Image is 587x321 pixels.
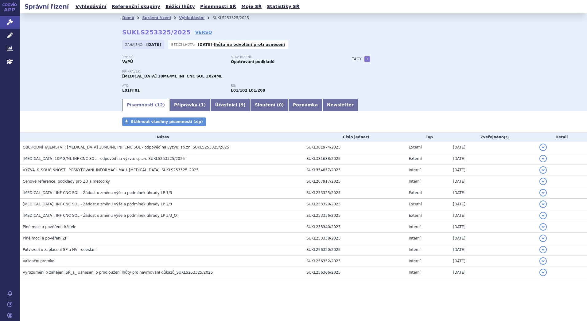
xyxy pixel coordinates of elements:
td: [DATE] [450,267,536,278]
span: Externí [409,202,422,206]
span: Plné moci a pověření ZP [23,236,67,240]
a: Běžící lhůty [164,2,197,11]
button: detail [539,257,547,265]
a: Moje SŘ [239,2,263,11]
th: Typ [406,133,450,142]
a: Vyhledávání [74,2,108,11]
a: Přípravky (1) [169,99,210,111]
a: Správní řízení [142,16,171,20]
button: detail [539,235,547,242]
strong: nivolumab [231,88,247,93]
td: SUKL354857/2025 [303,164,406,176]
h3: Tagy [352,55,362,63]
button: detail [539,189,547,196]
td: [DATE] [450,233,536,244]
span: Interní [409,168,421,172]
span: [MEDICAL_DATA] 10MG/ML INF CNC SOL 1X24ML [122,74,222,78]
a: VERSO [195,29,212,35]
a: Stáhnout všechny písemnosti (zip) [122,117,206,126]
td: SUKL253329/2025 [303,199,406,210]
span: Externí [409,145,422,149]
a: Statistiky SŘ [265,2,301,11]
strong: SUKLS253325/2025 [122,29,191,36]
td: SUKL256320/2025 [303,244,406,256]
p: Přípravek: [122,70,340,73]
td: [DATE] [450,164,536,176]
div: , [231,84,340,93]
span: Opdivo 10MG/ML INF CNC SOL - odpověď na výzvu: sp.zn. SUKLS253325/2025 [23,157,185,161]
span: Interní [409,225,421,229]
span: OPDIVO, INF CNC SOL - Žádost o změnu výše a podmínek úhrady LP 1/3 [23,191,172,195]
td: SUKL253336/2025 [303,210,406,221]
p: RS: [231,84,333,88]
a: Referenční skupiny [110,2,162,11]
button: detail [539,155,547,162]
span: Interní [409,179,421,184]
a: Písemnosti SŘ [198,2,238,11]
span: Interní [409,248,421,252]
a: Účastníci (9) [210,99,250,111]
button: detail [539,200,547,208]
span: 1 [201,102,204,107]
a: Newsletter [322,99,358,111]
span: 12 [157,102,163,107]
span: Cenové reference, podklady pro ZÚ a metodiky [23,179,110,184]
button: detail [539,269,547,276]
button: detail [539,166,547,174]
span: Interní [409,236,421,240]
td: [DATE] [450,199,536,210]
a: lhůta na odvolání proti usnesení [214,42,285,47]
strong: [DATE] [198,42,212,47]
span: Interní [409,270,421,275]
td: SUKL253325/2025 [303,187,406,199]
td: SUKL267917/2025 [303,176,406,187]
span: Interní [409,259,421,263]
span: Externí [409,157,422,161]
td: [DATE] [450,142,536,153]
button: detail [539,246,547,253]
strong: [DATE] [146,42,161,47]
th: Číslo jednací [303,133,406,142]
abbr: (?) [504,135,509,140]
span: Plné moci a pověření držitele [23,225,76,229]
span: Běžící lhůta: [171,42,196,47]
th: Zveřejněno [450,133,536,142]
td: [DATE] [450,153,536,164]
span: Externí [409,213,422,218]
a: Písemnosti (12) [122,99,169,111]
span: OBCHODNÍ TAJEMSTVÍ : Opdivo 10MG/ML INF CNC SOL - odpověď na výzvu: sp.zn. SUKLS253325/2025 [23,145,229,149]
span: VÝZVA_K_SOUČINNOSTI_POSKYTOVÁNÍ_INFORMACÍ_MAH_OPDIVO_SUKLS253325_2025 [23,168,199,172]
button: detail [539,178,547,185]
strong: VaPÚ [122,60,133,64]
span: Zahájeno: [125,42,145,47]
a: + [364,56,370,62]
td: [DATE] [450,221,536,233]
span: OPDIVO, INF CNC SOL - Žádost o změnu výše a podmínek úhrady LP 3/3_OT [23,213,179,218]
button: detail [539,212,547,219]
td: SUKL256352/2025 [303,256,406,267]
td: SUKL253340/2025 [303,221,406,233]
strong: NIVOLUMAB [122,88,140,93]
td: [DATE] [450,187,536,199]
strong: nivolumab k léčbě metastazujícího kolorektálního karcinomu [249,88,265,93]
p: - [198,42,285,47]
p: Typ SŘ: [122,55,225,59]
li: SUKLS253325/2025 [212,13,257,22]
a: Vyhledávání [179,16,204,20]
h2: Správní řízení [20,2,74,11]
span: Potvrzení o zaplacení SP a NV - odeslání [23,248,96,252]
td: SUKL381974/2025 [303,142,406,153]
a: Sloučení (0) [250,99,288,111]
p: ATC: [122,84,225,88]
span: Vyrozumění o zahájení SŘ_a_ Usnesení o prodloužení lhůty pro navrhování důkazů_SUKLS253325/2025 [23,270,213,275]
th: Název [20,133,303,142]
span: Externí [409,191,422,195]
span: Stáhnout všechny písemnosti (zip) [131,120,203,124]
a: Poznámka [288,99,322,111]
span: Validační protokol [23,259,56,263]
td: [DATE] [450,256,536,267]
a: Domů [122,16,134,20]
td: [DATE] [450,176,536,187]
button: detail [539,144,547,151]
td: SUKL256366/2025 [303,267,406,278]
